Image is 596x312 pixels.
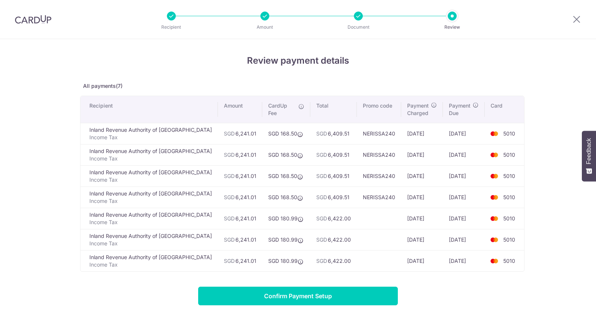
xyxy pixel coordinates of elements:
span: CardUp Fee [268,102,295,117]
td: [DATE] [443,208,485,229]
p: Income Tax [89,197,212,205]
td: [DATE] [401,208,443,229]
td: Inland Revenue Authority of [GEOGRAPHIC_DATA] [80,123,218,144]
span: SGD [224,194,235,200]
span: SGD [224,152,235,158]
td: [DATE] [401,123,443,144]
span: SGD [316,215,327,222]
span: 5010 [503,236,515,243]
td: [DATE] [443,250,485,271]
th: Amount [218,96,262,123]
td: Inland Revenue Authority of [GEOGRAPHIC_DATA] [80,165,218,187]
td: SGD 168.50 [262,123,310,144]
img: <span class="translation_missing" title="translation missing: en.account_steps.new_confirm_form.b... [487,172,502,181]
span: SGD [316,152,327,158]
td: Inland Revenue Authority of [GEOGRAPHIC_DATA] [80,250,218,271]
td: [DATE] [443,144,485,165]
td: [DATE] [443,229,485,250]
td: 6,241.01 [218,144,262,165]
td: 6,422.00 [310,250,357,271]
td: [DATE] [401,165,443,187]
span: SGD [316,236,327,243]
img: <span class="translation_missing" title="translation missing: en.account_steps.new_confirm_form.b... [487,129,502,138]
p: Amount [237,23,292,31]
td: SGD 180.99 [262,229,310,250]
span: SGD [224,215,235,222]
span: SGD [316,258,327,264]
span: SGD [316,173,327,179]
td: [DATE] [401,187,443,208]
p: Income Tax [89,261,212,268]
td: NERISSA240 [357,165,401,187]
img: <span class="translation_missing" title="translation missing: en.account_steps.new_confirm_form.b... [487,193,502,202]
td: SGD 180.99 [262,250,310,271]
td: SGD 168.50 [262,144,310,165]
span: SGD [316,194,327,200]
td: 6,241.01 [218,250,262,271]
td: 6,241.01 [218,187,262,208]
td: SGD 180.99 [262,208,310,229]
img: <span class="translation_missing" title="translation missing: en.account_steps.new_confirm_form.b... [487,214,502,223]
img: <span class="translation_missing" title="translation missing: en.account_steps.new_confirm_form.b... [487,257,502,265]
td: [DATE] [443,165,485,187]
h4: Review payment details [80,54,516,67]
td: 6,241.01 [218,229,262,250]
td: Inland Revenue Authority of [GEOGRAPHIC_DATA] [80,187,218,208]
span: SGD [316,130,327,137]
td: 6,409.51 [310,144,357,165]
p: Review [425,23,480,31]
td: 6,409.51 [310,187,357,208]
td: Inland Revenue Authority of [GEOGRAPHIC_DATA] [80,144,218,165]
span: 5010 [503,152,515,158]
span: Payment Charged [407,102,429,117]
p: All payments(7) [80,82,516,90]
span: 5010 [503,130,515,137]
p: Income Tax [89,134,212,141]
input: Confirm Payment Setup [198,287,398,305]
p: Income Tax [89,240,212,247]
img: <span class="translation_missing" title="translation missing: en.account_steps.new_confirm_form.b... [487,235,502,244]
button: Feedback - Show survey [582,131,596,181]
td: [DATE] [401,229,443,250]
td: [DATE] [401,250,443,271]
span: SGD [224,258,235,264]
td: 6,409.51 [310,123,357,144]
td: 6,241.01 [218,123,262,144]
span: Payment Due [449,102,470,117]
p: Document [331,23,386,31]
p: Recipient [144,23,199,31]
th: Recipient [80,96,218,123]
td: NERISSA240 [357,187,401,208]
td: NERISSA240 [357,144,401,165]
span: 5010 [503,258,515,264]
td: NERISSA240 [357,123,401,144]
th: Card [485,96,524,123]
span: Feedback [586,138,592,164]
span: SGD [224,130,235,137]
td: [DATE] [401,144,443,165]
span: 5010 [503,194,515,200]
p: Income Tax [89,176,212,184]
span: 5010 [503,173,515,179]
span: SGD [224,236,235,243]
p: Income Tax [89,155,212,162]
td: 6,422.00 [310,229,357,250]
img: CardUp [15,15,51,24]
span: SGD [224,173,235,179]
td: 6,422.00 [310,208,357,229]
span: 5010 [503,215,515,222]
td: 6,241.01 [218,165,262,187]
td: 6,241.01 [218,208,262,229]
img: <span class="translation_missing" title="translation missing: en.account_steps.new_confirm_form.b... [487,150,502,159]
td: [DATE] [443,123,485,144]
td: Inland Revenue Authority of [GEOGRAPHIC_DATA] [80,229,218,250]
th: Promo code [357,96,401,123]
th: Total [310,96,357,123]
td: SGD 168.50 [262,187,310,208]
td: [DATE] [443,187,485,208]
p: Income Tax [89,219,212,226]
td: SGD 168.50 [262,165,310,187]
td: Inland Revenue Authority of [GEOGRAPHIC_DATA] [80,208,218,229]
td: 6,409.51 [310,165,357,187]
